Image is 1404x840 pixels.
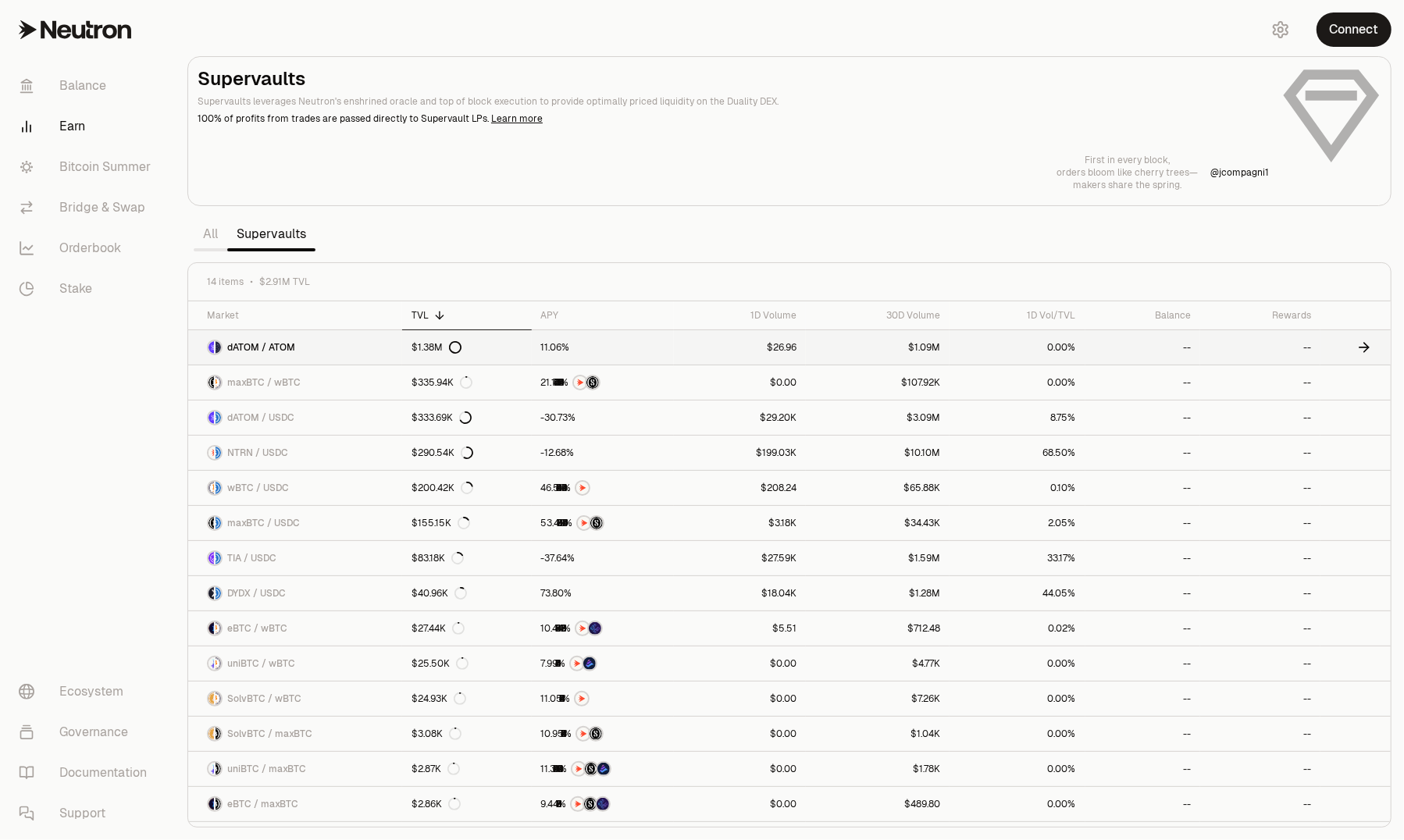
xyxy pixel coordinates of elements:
div: $290.54K [412,447,473,459]
img: NTRN [574,376,586,389]
a: $1.28M [806,576,950,610]
a: 2.05% [950,506,1085,540]
p: 100% of profits from trades are passed directly to Supervault LPs. [198,112,1269,126]
span: dATOM / USDC [227,411,294,424]
a: Support [6,793,169,834]
span: dATOM / ATOM [227,341,295,354]
a: NTRNBedrock Diamonds [532,646,675,681]
span: eBTC / maxBTC [227,798,298,810]
img: NTRN [576,482,589,494]
a: $335.94K [402,365,531,400]
p: First in every block, [1057,154,1198,166]
a: -- [1085,576,1201,610]
a: Balance [6,66,169,106]
span: uniBTC / wBTC [227,657,295,670]
img: Structured Points [584,798,597,810]
a: 0.00% [950,330,1085,365]
a: Bridge & Swap [6,187,169,228]
a: -- [1085,717,1201,751]
button: NTRNEtherFi Points [541,621,665,636]
a: First in every block,orders bloom like cherry trees—makers share the spring. [1057,154,1198,191]
span: TIA / USDC [227,552,276,564]
div: $2.86K [412,798,461,810]
a: -- [1200,682,1320,716]
a: $5.51 [674,611,805,646]
a: 0.00% [950,646,1085,681]
a: eBTC LogowBTC LogoeBTC / wBTC [188,611,402,646]
a: $1.78K [806,752,950,786]
a: -- [1200,400,1320,435]
a: -- [1200,787,1320,821]
a: -- [1085,365,1201,400]
img: uniBTC Logo [208,657,214,670]
a: -- [1200,646,1320,681]
button: NTRNStructured Points [541,726,665,742]
a: NTRNStructured Points [532,365,675,400]
a: $24.93K [402,682,531,716]
a: $0.00 [674,717,805,751]
div: $155.15K [412,517,470,529]
a: Earn [6,106,169,147]
a: All [194,219,227,250]
a: Orderbook [6,228,169,269]
img: wBTC Logo [216,622,221,635]
a: $65.88K [806,471,950,505]
a: $712.48 [806,611,950,646]
a: 68.50% [950,436,1085,470]
a: -- [1200,471,1320,505]
p: orders bloom like cherry trees— [1057,166,1198,179]
div: Market [207,309,393,322]
a: -- [1200,436,1320,470]
a: -- [1085,436,1201,470]
a: -- [1200,506,1320,540]
img: wBTC Logo [208,482,214,494]
a: $40.96K [402,576,531,610]
a: $0.00 [674,787,805,821]
a: $489.80 [806,787,950,821]
img: USDC Logo [216,517,221,529]
span: wBTC / USDC [227,482,289,494]
a: SolvBTC LogowBTC LogoSolvBTC / wBTC [188,682,402,716]
img: Bedrock Diamonds [597,763,610,775]
div: 30D Volume [815,309,940,322]
a: $1.59M [806,541,950,575]
img: Structured Points [585,763,597,775]
img: maxBTC Logo [216,798,221,810]
a: -- [1200,541,1320,575]
img: EtherFi Points [597,798,609,810]
a: DYDX LogoUSDC LogoDYDX / USDC [188,576,402,610]
a: Documentation [6,753,169,793]
button: NTRN [541,480,665,496]
a: 0.02% [950,611,1085,646]
a: dATOM LogoATOM LogodATOM / ATOM [188,330,402,365]
a: 33.17% [950,541,1085,575]
div: $27.44K [412,622,465,635]
a: -- [1085,611,1201,646]
div: $3.08K [412,728,461,740]
div: TVL [412,309,522,322]
a: @jcompagni1 [1210,166,1269,179]
img: USDC Logo [216,587,221,600]
a: $25.50K [402,646,531,681]
a: uniBTC LogowBTC LogouniBTC / wBTC [188,646,402,681]
img: NTRN [577,728,590,740]
button: NTRNStructured Points [541,375,665,390]
a: -- [1200,365,1320,400]
div: $335.94K [412,376,472,389]
img: SolvBTC Logo [208,728,214,740]
a: TIA LogoUSDC LogoTIA / USDC [188,541,402,575]
span: eBTC / wBTC [227,622,287,635]
a: 0.10% [950,471,1085,505]
div: Rewards [1210,309,1311,322]
a: wBTC LogoUSDC LogowBTC / USDC [188,471,402,505]
a: NTRNStructured Points [532,717,675,751]
a: $3.18K [674,506,805,540]
a: -- [1085,787,1201,821]
img: maxBTC Logo [216,728,221,740]
img: EtherFi Points [589,622,601,635]
span: NTRN / USDC [227,447,288,459]
a: 0.00% [950,717,1085,751]
a: NTRN [532,471,675,505]
div: $200.42K [412,482,473,494]
a: -- [1085,541,1201,575]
